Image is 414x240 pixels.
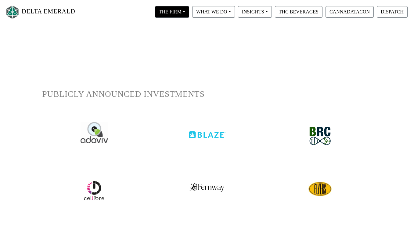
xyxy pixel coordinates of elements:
[42,89,372,99] h1: PUBLICLY ANNOUNCED INVESTMENTS
[375,9,409,14] a: DISPATCH
[5,2,75,22] a: DELTA EMERALD
[308,177,332,201] img: cellibre
[189,177,225,192] img: fernway
[273,9,324,14] a: THC BEVERAGES
[81,122,108,143] img: adaviv
[83,180,105,201] img: cellibre
[189,122,225,138] img: blaze
[305,122,335,150] img: brc
[155,6,189,18] button: THE FIRM
[275,6,322,18] button: THC BEVERAGES
[377,6,408,18] button: DISPATCH
[324,9,375,14] a: CANNADATACON
[326,6,374,18] button: CANNADATACON
[192,6,235,18] button: WHAT WE DO
[238,6,272,18] button: INSIGHTS
[5,4,20,20] img: Logo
